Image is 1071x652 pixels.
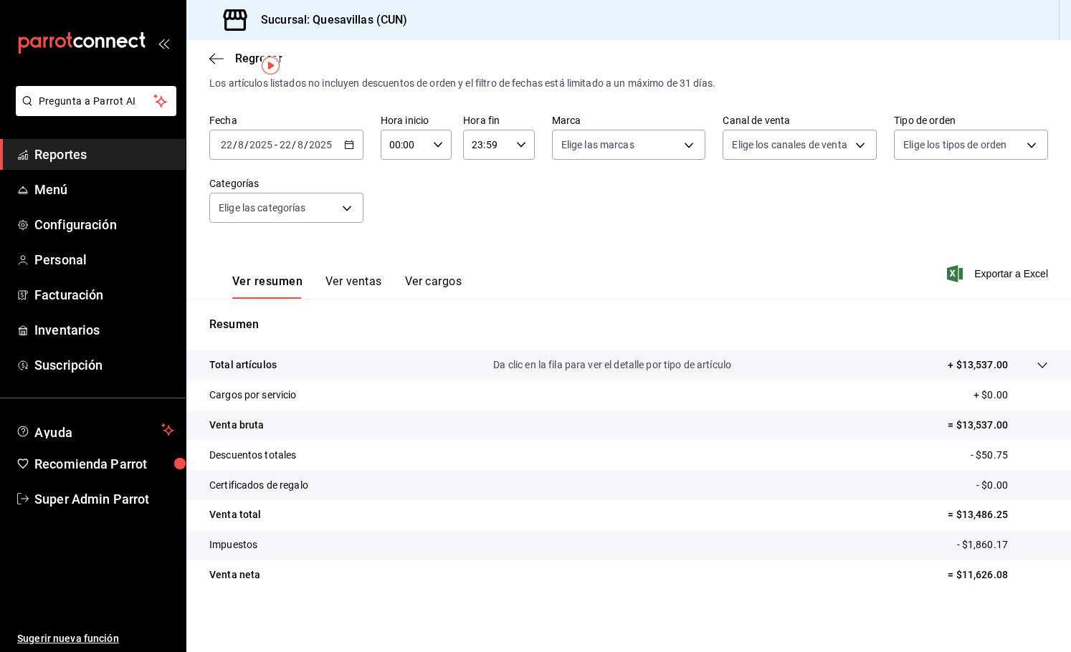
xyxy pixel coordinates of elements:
[209,358,277,373] p: Total artículos
[34,355,174,375] span: Suscripción
[220,139,233,150] input: --
[297,139,304,150] input: --
[232,274,303,299] button: Ver resumen
[209,418,264,433] p: Venta bruta
[209,567,260,583] p: Venta neta
[732,138,847,152] span: Elige los canales de venta
[219,201,306,215] span: Elige las categorías
[34,250,174,269] span: Personal
[948,358,1008,373] p: + $13,537.00
[304,139,308,150] span: /
[34,454,174,474] span: Recomienda Parrot
[209,507,261,522] p: Venta total
[493,358,731,373] p: Da clic en la fila para ver el detalle por tipo de artículo
[237,139,244,150] input: --
[17,631,174,646] span: Sugerir nueva función
[209,52,282,65] button: Regresar
[262,57,280,75] img: Tooltip marker
[34,320,174,340] span: Inventarios
[209,388,297,403] p: Cargos por servicio
[325,274,382,299] button: Ver ventas
[903,138,1006,152] span: Elige los tipos de orden
[233,139,237,150] span: /
[209,478,308,493] p: Certificados de regalo
[249,11,408,29] h3: Sucursal: Quesavillas (CUN)
[158,37,169,49] button: open_drawer_menu
[275,139,277,150] span: -
[244,139,249,150] span: /
[209,537,257,552] p: Impuestos
[34,215,174,234] span: Configuración
[249,139,273,150] input: ----
[552,115,706,125] label: Marca
[723,115,877,125] label: Canal de venta
[894,115,1048,125] label: Tipo de orden
[16,86,176,116] button: Pregunta a Parrot AI
[232,274,462,299] div: navigation tabs
[405,274,462,299] button: Ver cargos
[209,115,363,125] label: Fecha
[976,478,1048,493] p: - $0.00
[34,489,174,509] span: Super Admin Parrot
[235,52,282,65] span: Regresar
[34,421,156,438] span: Ayuda
[34,180,174,199] span: Menú
[950,265,1048,282] button: Exportar a Excel
[292,139,296,150] span: /
[957,537,1048,552] p: - $1,860.17
[209,448,296,463] p: Descuentos totales
[34,145,174,164] span: Reportes
[974,388,1048,403] p: + $0.00
[948,418,1048,433] p: = $13,537.00
[209,316,1048,333] p: Resumen
[308,139,333,150] input: ----
[463,115,534,125] label: Hora fin
[279,139,292,150] input: --
[34,285,174,305] span: Facturación
[948,507,1048,522] p: = $13,486.25
[948,567,1048,583] p: = $11,626.08
[39,94,154,109] span: Pregunta a Parrot AI
[209,76,1048,91] div: Los artículos listados no incluyen descuentos de orden y el filtro de fechas está limitado a un m...
[971,448,1048,463] p: - $50.75
[209,178,363,188] label: Categorías
[561,138,634,152] span: Elige las marcas
[381,115,452,125] label: Hora inicio
[10,104,176,119] a: Pregunta a Parrot AI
